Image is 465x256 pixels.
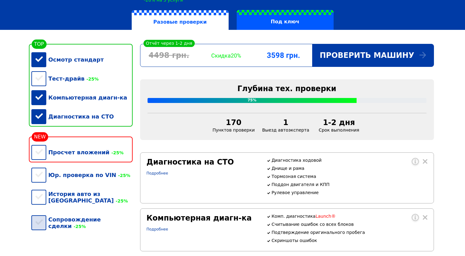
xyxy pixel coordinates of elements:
div: Пунктов проверки [209,118,258,133]
p: Диагностика ходовой [271,158,427,163]
p: Скриншоты ошибок [271,238,427,243]
span: -25% [84,77,98,81]
div: Проверить машину [312,44,433,67]
div: 170 [212,118,255,127]
div: 4498 грн. [140,51,198,60]
div: Компьютерная диагн-ка [147,214,259,222]
div: 1-2 дня [317,118,361,127]
div: Глубина тех. проверки [148,84,426,93]
p: Считывание ошибок со всех блоков [271,222,427,227]
div: Просчет вложений [31,143,133,162]
div: 3598 грн. [255,51,312,60]
div: История авто из [GEOGRAPHIC_DATA] [31,184,133,210]
span: -25% [72,224,86,229]
p: Поддон двигателя и КПП [271,182,427,187]
p: Подтверждение оригинального пробега [271,230,427,235]
label: Разовые проверки [132,10,229,30]
div: Осмотр стандарт [31,50,133,69]
p: Комп. диагностика [271,214,427,219]
span: Launch® [316,214,336,219]
span: -25% [114,198,128,203]
span: -25% [116,173,130,178]
div: Тест-драйв [31,69,133,88]
div: Диагностика на СТО [147,158,259,166]
span: 20% [231,52,241,59]
p: Днище и рама [271,166,427,171]
div: Диагностика на СТО [31,107,133,126]
a: Подробнее [147,227,168,231]
p: Тормозная система [271,174,427,179]
div: Скидка [198,52,255,59]
div: 75% [148,98,357,103]
p: Рулевое управление [271,190,427,195]
span: -25% [109,150,123,155]
label: Под ключ [237,10,334,30]
div: Компьютерная диагн-ка [31,88,133,107]
div: Выезд автоэксперта [258,118,313,133]
a: Подробнее [147,171,168,175]
div: Срок выполнения [313,118,365,133]
div: Сопровождение сделки [31,210,133,235]
div: Юр. проверка по VIN [31,165,133,184]
a: Под ключ [233,10,338,30]
div: 1 [262,118,309,127]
